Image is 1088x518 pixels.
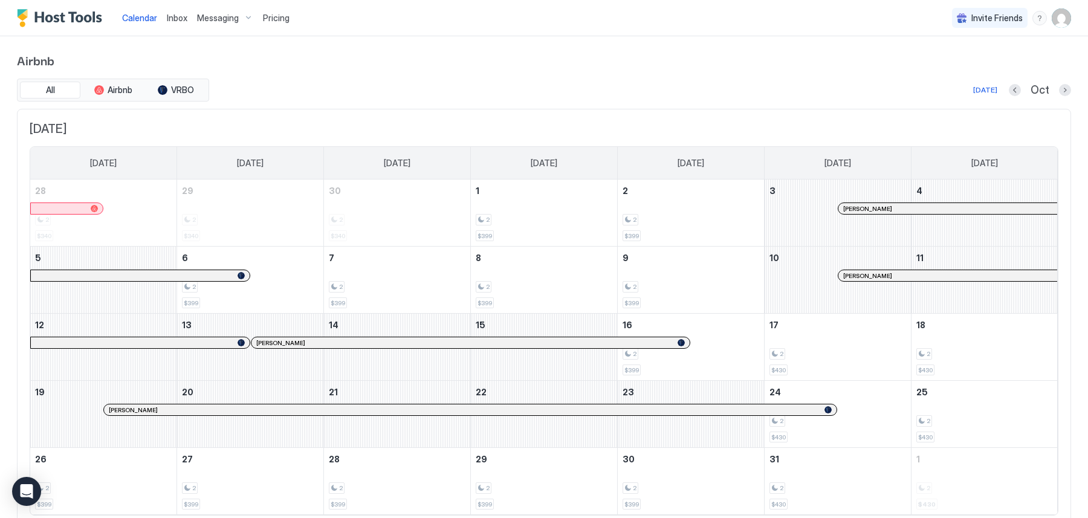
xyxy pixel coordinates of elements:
a: October 28, 2025 [324,448,470,470]
a: October 18, 2025 [912,314,1058,336]
a: Wednesday [519,147,569,180]
td: October 18, 2025 [911,314,1058,381]
td: October 29, 2025 [471,448,618,515]
span: 31 [769,454,779,464]
td: October 25, 2025 [911,381,1058,448]
span: 2 [633,350,636,358]
span: $399 [331,500,345,508]
a: October 15, 2025 [471,314,617,336]
a: October 7, 2025 [324,247,470,269]
span: 28 [35,186,46,196]
div: [PERSON_NAME] [843,272,1052,280]
span: $399 [184,299,198,307]
span: [DATE] [824,158,851,169]
span: [PERSON_NAME] [109,406,158,414]
td: October 27, 2025 [177,448,324,515]
span: 4 [916,186,922,196]
td: October 8, 2025 [471,247,618,314]
span: 1 [916,454,920,464]
div: [DATE] [973,85,997,96]
button: Airbnb [83,82,143,99]
span: $399 [624,232,639,240]
td: October 30, 2025 [617,448,764,515]
span: 6 [182,253,188,263]
span: 8 [476,253,481,263]
td: October 14, 2025 [324,314,471,381]
span: $399 [624,299,639,307]
span: [PERSON_NAME] [843,272,892,280]
a: October 23, 2025 [618,381,764,403]
a: October 4, 2025 [912,180,1058,202]
a: Host Tools Logo [17,9,108,27]
span: 29 [476,454,487,464]
span: 18 [916,320,925,330]
td: October 19, 2025 [30,381,177,448]
span: 1 [476,186,479,196]
span: $430 [918,366,933,374]
a: September 30, 2025 [324,180,470,202]
span: [DATE] [30,121,1058,137]
button: Previous month [1009,84,1021,96]
a: October 31, 2025 [765,448,911,470]
td: October 6, 2025 [177,247,324,314]
span: 2 [633,484,636,492]
span: 5 [35,253,41,263]
td: October 11, 2025 [911,247,1058,314]
span: $399 [331,299,345,307]
div: menu [1032,11,1047,25]
a: October 26, 2025 [30,448,176,470]
a: November 1, 2025 [912,448,1058,470]
span: Airbnb [108,85,132,96]
span: [PERSON_NAME] [256,339,305,347]
span: All [46,85,55,96]
a: Sunday [78,147,129,180]
td: October 21, 2025 [324,381,471,448]
a: October 11, 2025 [912,247,1058,269]
span: 16 [623,320,632,330]
span: 21 [329,387,338,397]
td: October 13, 2025 [177,314,324,381]
span: 25 [916,387,928,397]
span: $430 [771,500,786,508]
a: Tuesday [372,147,423,180]
td: November 1, 2025 [911,448,1058,515]
td: October 2, 2025 [617,180,764,247]
td: September 30, 2025 [324,180,471,247]
span: 2 [486,484,490,492]
span: 2 [780,484,783,492]
span: 19 [35,387,45,397]
a: Monday [225,147,276,180]
span: 10 [769,253,779,263]
a: October 12, 2025 [30,314,176,336]
span: $430 [918,433,933,441]
a: October 10, 2025 [765,247,911,269]
span: VRBO [171,85,194,96]
span: [DATE] [971,158,998,169]
td: September 28, 2025 [30,180,177,247]
td: October 22, 2025 [471,381,618,448]
span: [DATE] [90,158,117,169]
a: October 8, 2025 [471,247,617,269]
span: $399 [184,500,198,508]
span: Pricing [263,13,290,24]
span: Invite Friends [971,13,1023,24]
div: [PERSON_NAME] [109,406,832,414]
td: October 17, 2025 [764,314,911,381]
span: 22 [476,387,487,397]
a: October 1, 2025 [471,180,617,202]
a: October 25, 2025 [912,381,1058,403]
td: October 12, 2025 [30,314,177,381]
span: 2 [486,283,490,291]
span: Messaging [197,13,239,24]
span: 7 [329,253,334,263]
td: October 7, 2025 [324,247,471,314]
span: 9 [623,253,629,263]
span: $399 [624,500,639,508]
a: Saturday [959,147,1010,180]
td: October 26, 2025 [30,448,177,515]
span: 2 [633,283,636,291]
span: 30 [623,454,635,464]
div: Open Intercom Messenger [12,477,41,506]
a: October 24, 2025 [765,381,911,403]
